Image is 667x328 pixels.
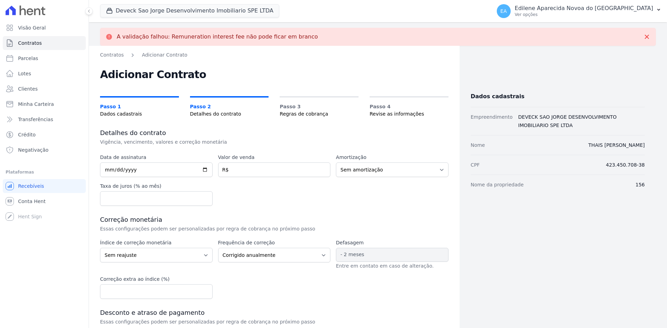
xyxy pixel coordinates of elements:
[515,5,653,12] p: Edilene Aparecida Novoa do [GEOGRAPHIC_DATA]
[471,92,645,101] h3: Dados cadastrais
[471,141,485,149] dt: Nome
[100,309,448,317] h3: Desconto e atraso de pagamento
[100,154,213,161] label: Data de assinatura
[100,138,333,145] p: Vigência, vencimento, valores e correção monetária
[100,51,124,59] a: Contratos
[491,1,667,21] button: EA Edilene Aparecida Novoa do [GEOGRAPHIC_DATA] Ver opções
[190,110,269,118] span: Detalhes do contrato
[500,9,507,14] span: EA
[370,110,448,118] span: Revise as informações
[18,146,49,153] span: Negativação
[280,110,359,118] span: Regras de cobrança
[100,239,213,246] label: Índice de correção monetária
[18,40,42,47] span: Contratos
[3,112,86,126] a: Transferências
[3,97,86,111] a: Minha Carteira
[18,55,38,62] span: Parcelas
[3,21,86,35] a: Visão Geral
[280,103,359,110] span: Passo 3
[100,276,213,283] label: Correção extra ao índice (%)
[18,24,46,31] span: Visão Geral
[100,70,448,79] h2: Adicionar Contrato
[100,4,279,17] button: Deveck Sao Jorge Desenvolvimento Imobiliario SPE LTDA
[100,216,448,224] h3: Correção monetária
[3,194,86,208] a: Conta Hent
[100,318,333,325] p: Essas configurações podem ser personalizadas por regra de cobrança no próximo passo
[142,51,187,59] a: Adicionar Contrato
[3,36,86,50] a: Contratos
[3,143,86,157] a: Negativação
[6,168,83,176] div: Plataformas
[3,82,86,96] a: Clientes
[588,141,645,149] dd: THAIS [PERSON_NAME]
[3,51,86,65] a: Parcelas
[18,116,53,123] span: Transferências
[100,96,448,118] nav: Progress
[18,198,46,205] span: Conta Hent
[18,101,54,108] span: Minha Carteira
[471,180,524,189] dt: Nome da propriedade
[100,110,179,118] span: Dados cadastrais
[100,129,448,137] h3: Detalhes do contrato
[18,85,38,92] span: Clientes
[218,154,331,161] label: Valor de venda
[3,67,86,81] a: Lotes
[3,128,86,142] a: Crédito
[471,113,513,129] dt: Empreendimento
[100,225,333,232] p: Essas configurações podem ser personalizadas por regra de cobrança no próximo passo
[190,103,269,110] span: Passo 2
[100,103,179,110] span: Passo 1
[370,103,448,110] span: Passo 4
[18,131,36,138] span: Crédito
[336,154,448,161] label: Amortização
[515,12,653,17] p: Ver opções
[117,33,318,40] p: A validação falhou: Remuneration interest fee não pode ficar em branco
[471,161,480,169] dt: CPF
[336,239,448,246] label: Defasagem
[635,180,645,189] dd: 156
[218,239,331,246] label: Frequência de correção
[100,183,213,190] label: Taxa de juros (% ao mês)
[18,183,44,190] span: Recebíveis
[340,252,364,257] span: - 2 meses
[18,70,31,77] span: Lotes
[100,51,448,59] nav: Breadcrumb
[3,179,86,193] a: Recebíveis
[606,161,645,169] dd: 423.450.708-38
[518,113,645,129] dd: DEVECK SAO JORGE DESENVOLVIMENTO IMOBILIARIO SPE LTDA
[336,263,434,269] span: Entre em contato em caso de alteração.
